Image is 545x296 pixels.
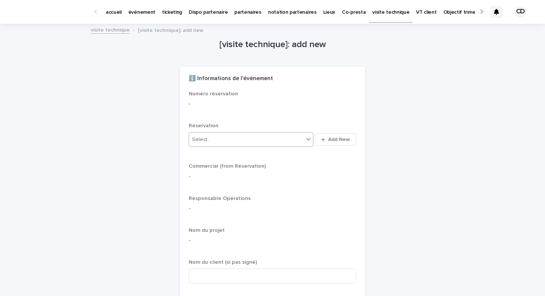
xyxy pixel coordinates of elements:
span: Réservation [189,123,218,128]
h2: ℹ️ Informations de l'événement [189,75,273,82]
span: Numéro réservation [189,91,238,96]
p: [visite technique]: add new [138,26,204,34]
div: CD [515,6,526,18]
div: Select... [192,136,211,144]
span: Nom du projet [189,228,225,233]
a: visite technique [91,25,130,34]
span: Nom du client (si pas signé) [189,260,257,265]
p: - [189,205,356,213]
p: - [189,173,356,181]
span: Add New [328,137,350,142]
span: Commercial (from Réservation) [189,164,266,169]
p: - [189,100,356,108]
span: Responsable Opérations [189,196,251,201]
img: Ls34BcGeRexTGTNfXpUC [15,4,87,19]
button: Add New [315,134,356,145]
p: - [189,237,356,244]
h1: [visite technique]: add new [180,39,365,50]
